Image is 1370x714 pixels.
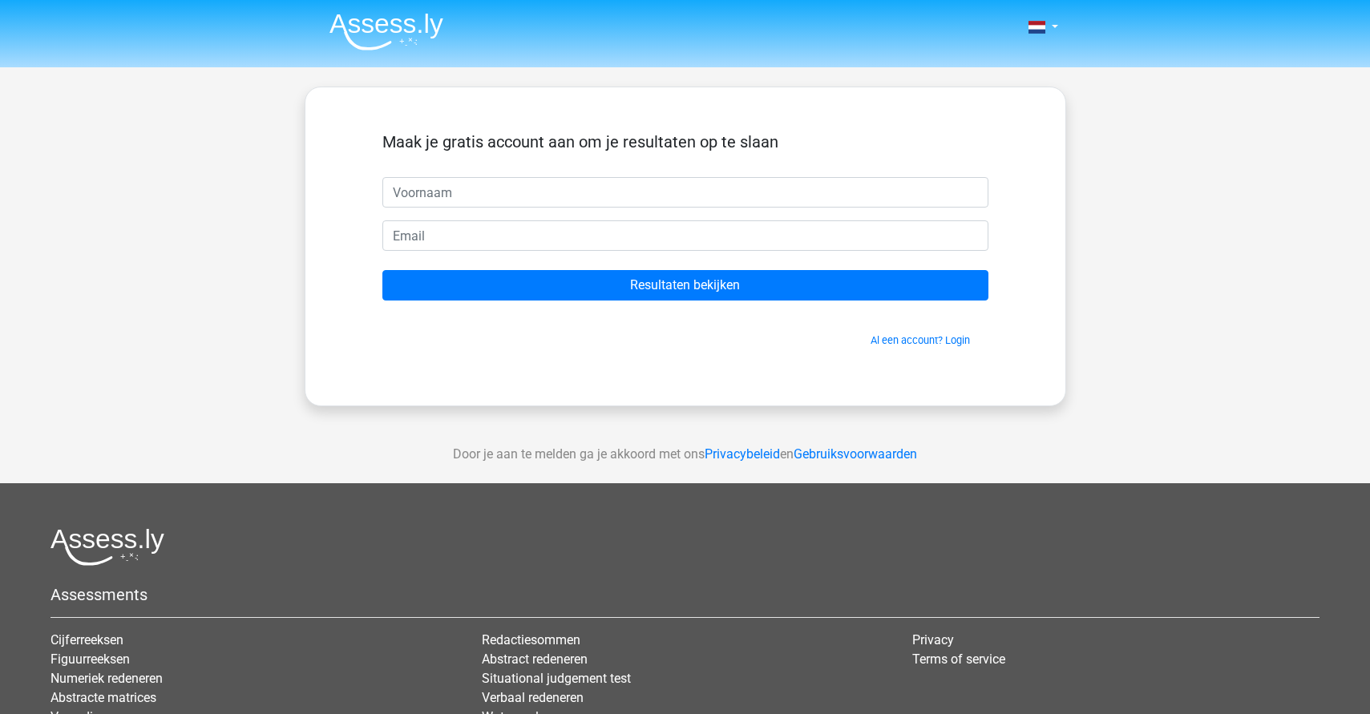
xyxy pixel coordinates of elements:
[382,177,988,208] input: Voornaam
[705,446,780,462] a: Privacybeleid
[51,690,156,705] a: Abstracte matrices
[51,585,1319,604] h5: Assessments
[382,220,988,251] input: Email
[51,671,163,686] a: Numeriek redeneren
[794,446,917,462] a: Gebruiksvoorwaarden
[382,132,988,151] h5: Maak je gratis account aan om je resultaten op te slaan
[912,632,954,647] a: Privacy
[382,270,988,301] input: Resultaten bekijken
[51,632,123,647] a: Cijferreeksen
[329,13,443,50] img: Assessly
[482,671,631,686] a: Situational judgement test
[482,690,584,705] a: Verbaal redeneren
[51,528,164,566] img: Assessly logo
[482,651,588,667] a: Abstract redeneren
[871,334,970,346] a: Al een account? Login
[51,651,130,667] a: Figuurreeksen
[912,651,1005,667] a: Terms of service
[482,632,580,647] a: Redactiesommen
